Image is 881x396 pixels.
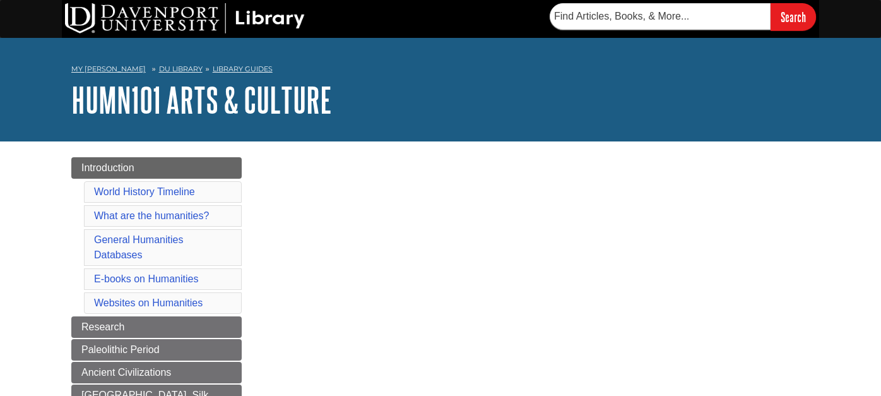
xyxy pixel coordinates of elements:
[94,186,195,197] a: World History Timeline
[159,64,203,73] a: DU Library
[71,316,242,338] a: Research
[771,3,816,30] input: Search
[71,64,146,75] a: My [PERSON_NAME]
[81,321,124,332] span: Research
[71,362,242,383] a: Ancient Civilizations
[71,157,242,179] a: Introduction
[94,273,198,284] a: E-books on Humanities
[81,162,134,173] span: Introduction
[71,80,332,119] a: HUMN101 Arts & Culture
[94,234,183,260] a: General Humanities Databases
[94,210,209,221] a: What are the humanities?
[65,3,305,33] img: DU Library
[81,367,171,378] span: Ancient Civilizations
[550,3,771,30] input: Find Articles, Books, & More...
[71,339,242,361] a: Paleolithic Period
[213,64,273,73] a: Library Guides
[81,344,160,355] span: Paleolithic Period
[94,297,203,308] a: Websites on Humanities
[71,61,810,81] nav: breadcrumb
[550,3,816,30] form: Searches DU Library's articles, books, and more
